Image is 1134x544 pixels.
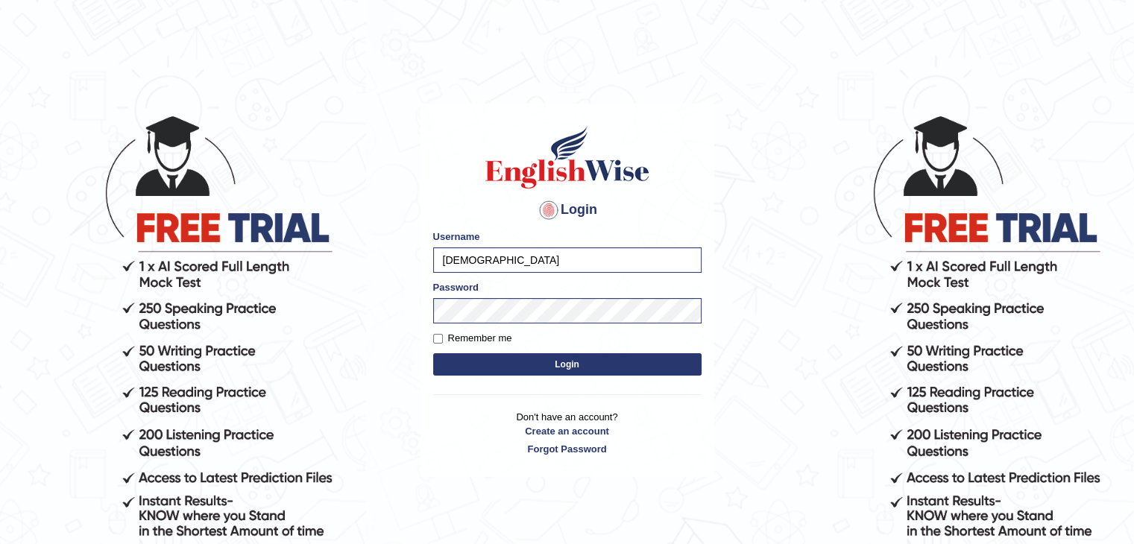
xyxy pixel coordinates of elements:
label: Password [433,280,479,294]
button: Login [433,353,702,376]
a: Create an account [433,424,702,438]
input: Remember me [433,334,443,344]
label: Remember me [433,331,512,346]
img: Logo of English Wise sign in for intelligent practice with AI [482,124,652,191]
a: Forgot Password [433,442,702,456]
p: Don't have an account? [433,410,702,456]
label: Username [433,230,480,244]
h4: Login [433,198,702,222]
